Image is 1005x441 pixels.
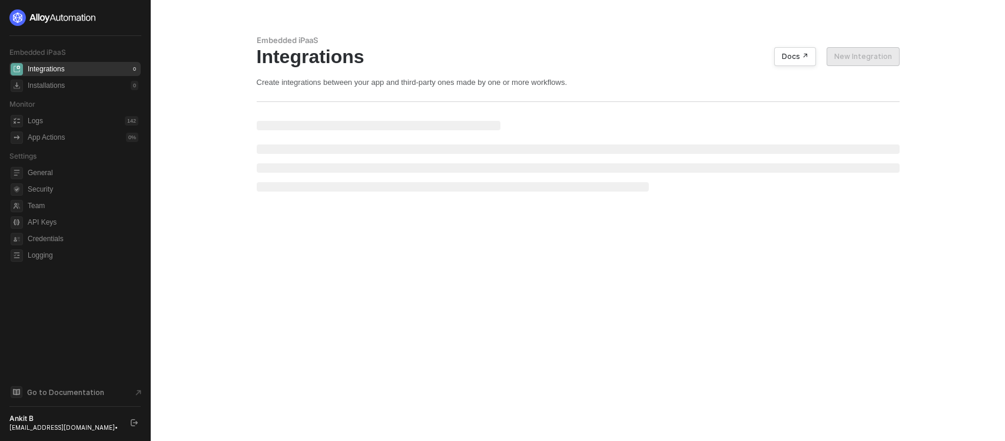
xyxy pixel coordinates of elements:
[28,215,138,229] span: API Keys
[11,167,23,179] span: general
[9,9,97,26] img: logo
[9,385,141,399] a: Knowledge Base
[27,387,104,397] span: Go to Documentation
[28,64,65,74] div: Integrations
[28,232,138,246] span: Credentials
[28,248,138,262] span: Logging
[11,80,23,92] span: installations
[11,63,23,75] span: integrations
[9,414,120,423] div: Ankit B
[28,199,138,213] span: Team
[11,386,22,398] span: documentation
[9,100,35,108] span: Monitor
[131,64,138,74] div: 0
[28,133,65,143] div: App Actions
[11,233,23,245] span: credentials
[11,200,23,212] span: team
[131,419,138,426] span: logout
[131,81,138,90] div: 0
[28,166,138,180] span: General
[9,152,37,160] span: Settings
[11,115,23,127] span: icon-logs
[126,133,138,142] div: 0 %
[782,52,808,61] div: Docs ↗
[257,77,900,87] div: Create integrations between your app and third-party ones made by one or more workflows.
[28,116,43,126] div: Logs
[257,45,900,68] div: Integrations
[11,183,23,196] span: security
[11,249,23,262] span: logging
[28,182,138,196] span: Security
[9,423,120,432] div: [EMAIL_ADDRESS][DOMAIN_NAME] •
[9,48,66,57] span: Embedded iPaaS
[9,9,141,26] a: logo
[827,47,900,66] button: New Integration
[28,81,65,91] div: Installations
[11,131,23,144] span: icon-app-actions
[132,387,144,399] span: document-arrow
[11,216,23,229] span: api-key
[774,47,816,66] button: Docs ↗
[257,35,900,45] div: Embedded iPaaS
[125,116,138,126] div: 142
